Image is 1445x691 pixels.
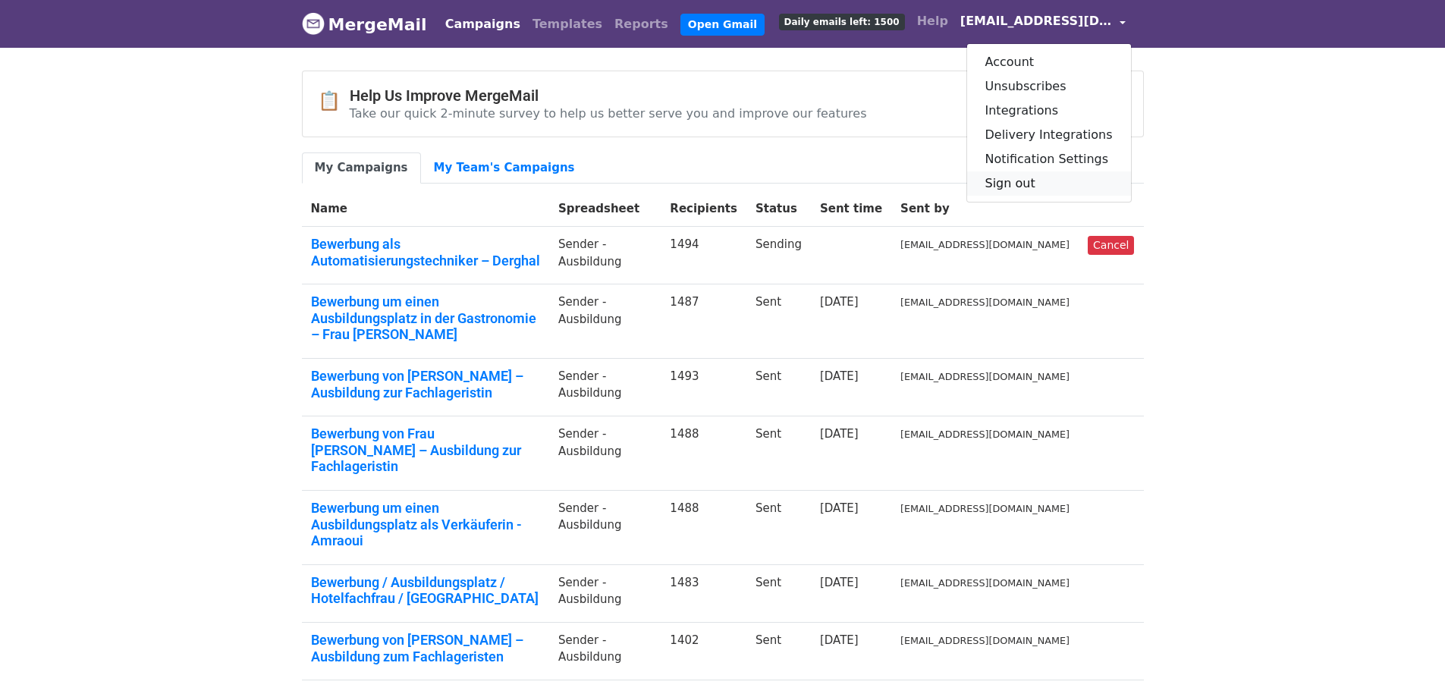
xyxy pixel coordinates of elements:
[960,12,1112,30] span: [EMAIL_ADDRESS][DOMAIN_NAME]
[954,6,1132,42] a: [EMAIL_ADDRESS][DOMAIN_NAME]
[661,284,746,359] td: 1487
[350,105,867,121] p: Take our quick 2-minute survey to help us better serve you and improve our features
[302,8,427,40] a: MergeMail
[318,90,350,112] span: 📋
[746,191,811,227] th: Status
[1369,618,1445,691] div: Chat-Widget
[900,371,1070,382] small: [EMAIL_ADDRESS][DOMAIN_NAME]
[661,490,746,564] td: 1488
[302,12,325,35] img: MergeMail logo
[302,152,421,184] a: My Campaigns
[661,416,746,491] td: 1488
[680,14,765,36] a: Open Gmail
[549,490,661,564] td: Sender -Ausbildung
[311,294,541,343] a: Bewerbung um einen Ausbildungsplatz in der Gastronomie – Frau [PERSON_NAME]
[746,416,811,491] td: Sent
[661,227,746,284] td: 1494
[820,427,859,441] a: [DATE]
[967,171,1131,196] a: Sign out
[820,501,859,515] a: [DATE]
[526,9,608,39] a: Templates
[746,490,811,564] td: Sent
[967,74,1131,99] a: Unsubscribes
[779,14,905,30] span: Daily emails left: 1500
[967,147,1131,171] a: Notification Settings
[746,284,811,359] td: Sent
[549,284,661,359] td: Sender -Ausbildung
[1088,236,1134,255] a: Cancel
[911,6,954,36] a: Help
[820,369,859,383] a: [DATE]
[311,574,541,607] a: Bewerbung / Ausbildungsplatz / Hotelfachfrau / [GEOGRAPHIC_DATA]
[820,576,859,589] a: [DATE]
[549,191,661,227] th: Spreadsheet
[661,622,746,680] td: 1402
[900,239,1070,250] small: [EMAIL_ADDRESS][DOMAIN_NAME]
[811,191,891,227] th: Sent time
[820,295,859,309] a: [DATE]
[746,358,811,416] td: Sent
[900,297,1070,308] small: [EMAIL_ADDRESS][DOMAIN_NAME]
[900,635,1070,646] small: [EMAIL_ADDRESS][DOMAIN_NAME]
[746,564,811,622] td: Sent
[891,191,1079,227] th: Sent by
[311,500,541,549] a: Bewerbung um einen Ausbildungsplatz als Verkäuferin - Amraoui
[966,43,1132,203] div: [EMAIL_ADDRESS][DOMAIN_NAME]
[773,6,911,36] a: Daily emails left: 1500
[311,426,541,475] a: Bewerbung von Frau [PERSON_NAME] – Ausbildung zur Fachlageristin
[900,429,1070,440] small: [EMAIL_ADDRESS][DOMAIN_NAME]
[661,358,746,416] td: 1493
[967,123,1131,147] a: Delivery Integrations
[661,564,746,622] td: 1483
[549,227,661,284] td: Sender -Ausbildung
[311,368,541,400] a: Bewerbung von [PERSON_NAME] – Ausbildung zur Fachlageristin
[311,236,541,269] a: Bewerbung als Automatisierungstechniker – Derghal
[967,50,1131,74] a: Account
[311,632,541,664] a: Bewerbung von [PERSON_NAME] – Ausbildung zum Fachlageristen
[350,86,867,105] h4: Help Us Improve MergeMail
[549,564,661,622] td: Sender -Ausbildung
[746,622,811,680] td: Sent
[302,191,550,227] th: Name
[608,9,674,39] a: Reports
[820,633,859,647] a: [DATE]
[421,152,588,184] a: My Team's Campaigns
[1369,618,1445,691] iframe: Chat Widget
[967,99,1131,123] a: Integrations
[439,9,526,39] a: Campaigns
[549,622,661,680] td: Sender -Ausbildung
[900,577,1070,589] small: [EMAIL_ADDRESS][DOMAIN_NAME]
[746,227,811,284] td: Sending
[661,191,746,227] th: Recipients
[549,358,661,416] td: Sender -Ausbildung
[900,503,1070,514] small: [EMAIL_ADDRESS][DOMAIN_NAME]
[549,416,661,491] td: Sender -Ausbildung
